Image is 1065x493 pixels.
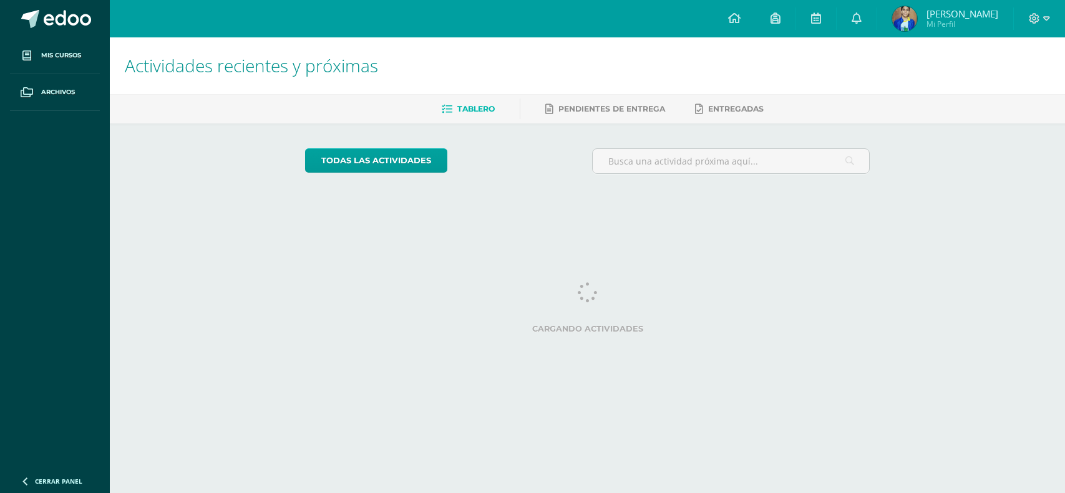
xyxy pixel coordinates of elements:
label: Cargando actividades [305,324,870,333]
span: [PERSON_NAME] [926,7,998,20]
span: Archivos [41,87,75,97]
input: Busca una actividad próxima aquí... [593,149,869,173]
a: Archivos [10,74,100,111]
span: Mis cursos [41,50,81,60]
span: Cerrar panel [35,477,82,486]
span: Actividades recientes y próximas [125,54,378,77]
a: Pendientes de entrega [545,99,665,119]
span: Tablero [457,104,495,113]
a: Entregadas [695,99,764,119]
a: Mis cursos [10,37,100,74]
span: Entregadas [708,104,764,113]
span: Pendientes de entrega [558,104,665,113]
a: Tablero [442,99,495,119]
a: todas las Actividades [305,148,447,173]
span: Mi Perfil [926,19,998,29]
img: 9b22d7a6af9cc3d026b7056da1c129b8.png [892,6,917,31]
